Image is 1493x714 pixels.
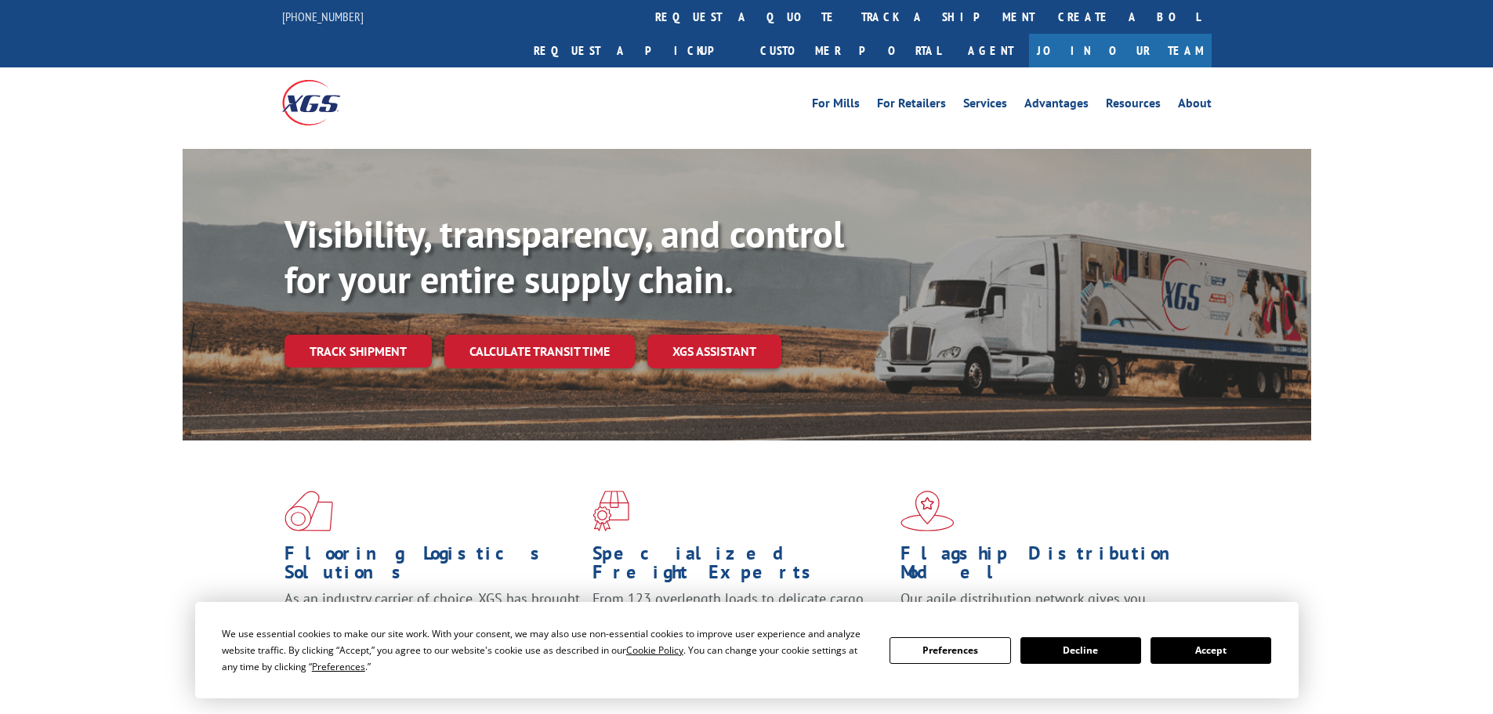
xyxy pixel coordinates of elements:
[312,660,365,673] span: Preferences
[284,335,432,368] a: Track shipment
[877,97,946,114] a: For Retailers
[284,491,333,531] img: xgs-icon-total-supply-chain-intelligence-red
[1029,34,1212,67] a: Join Our Team
[748,34,952,67] a: Customer Portal
[952,34,1029,67] a: Agent
[195,602,1299,698] div: Cookie Consent Prompt
[444,335,635,368] a: Calculate transit time
[522,34,748,67] a: Request a pickup
[647,335,781,368] a: XGS ASSISTANT
[1024,97,1089,114] a: Advantages
[1151,637,1271,664] button: Accept
[284,209,844,303] b: Visibility, transparency, and control for your entire supply chain.
[284,544,581,589] h1: Flooring Logistics Solutions
[901,491,955,531] img: xgs-icon-flagship-distribution-model-red
[901,544,1197,589] h1: Flagship Distribution Model
[963,97,1007,114] a: Services
[284,589,580,645] span: As an industry carrier of choice, XGS has brought innovation and dedication to flooring logistics...
[1020,637,1141,664] button: Decline
[592,544,889,589] h1: Specialized Freight Experts
[1178,97,1212,114] a: About
[282,9,364,24] a: [PHONE_NUMBER]
[592,589,889,659] p: From 123 overlength loads to delicate cargo, our experienced staff knows the best way to move you...
[812,97,860,114] a: For Mills
[901,589,1189,626] span: Our agile distribution network gives you nationwide inventory management on demand.
[222,625,871,675] div: We use essential cookies to make our site work. With your consent, we may also use non-essential ...
[890,637,1010,664] button: Preferences
[592,491,629,531] img: xgs-icon-focused-on-flooring-red
[626,643,683,657] span: Cookie Policy
[1106,97,1161,114] a: Resources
